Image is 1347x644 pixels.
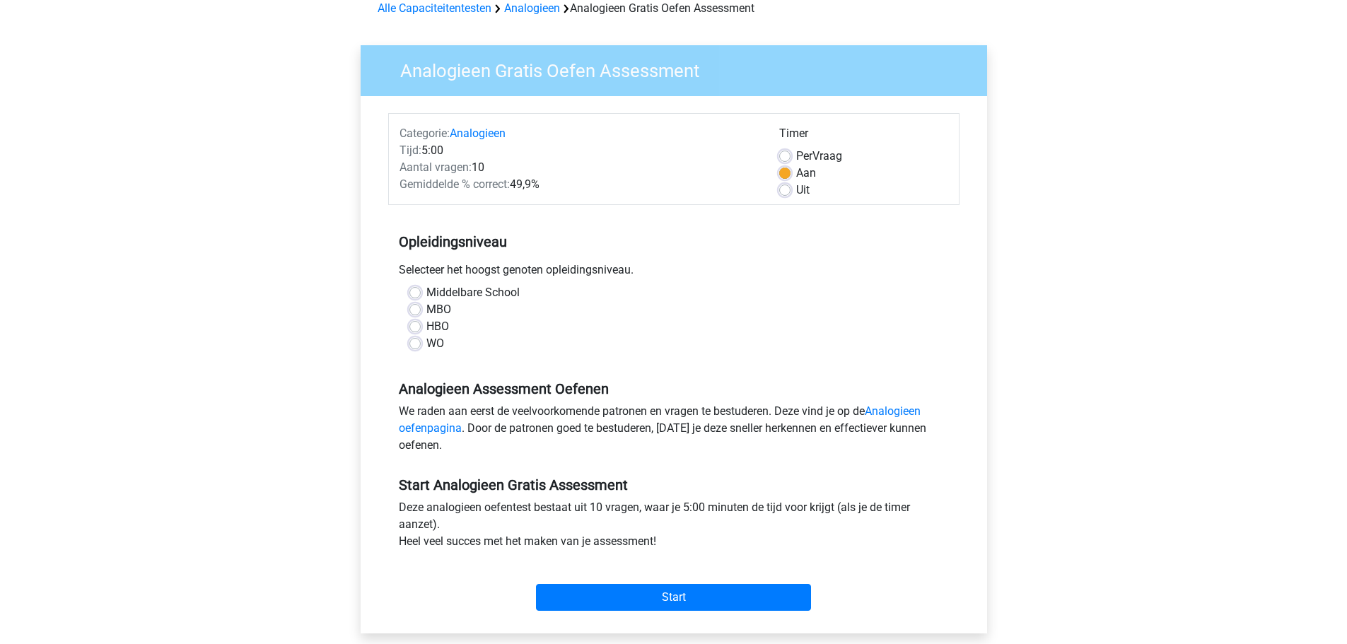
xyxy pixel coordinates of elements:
label: Vraag [796,148,842,165]
div: We raden aan eerst de veelvoorkomende patronen en vragen te bestuderen. Deze vind je op de . Door... [388,403,960,459]
h5: Opleidingsniveau [399,228,949,256]
label: Middelbare School [426,284,520,301]
span: Aantal vragen: [400,160,472,174]
h5: Start Analogieen Gratis Assessment [399,476,949,493]
a: Analogieen [504,1,560,15]
h3: Analogieen Gratis Oefen Assessment [383,54,976,82]
a: Analogieen [450,127,506,140]
a: Alle Capaciteitentesten [378,1,491,15]
div: Selecteer het hoogst genoten opleidingsniveau. [388,262,960,284]
span: Categorie: [400,127,450,140]
span: Gemiddelde % correct: [400,177,510,191]
label: HBO [426,318,449,335]
label: Aan [796,165,816,182]
div: 5:00 [389,142,769,159]
div: Timer [779,125,948,148]
h5: Analogieen Assessment Oefenen [399,380,949,397]
label: WO [426,335,444,352]
span: Per [796,149,812,163]
div: Deze analogieen oefentest bestaat uit 10 vragen, waar je 5:00 minuten de tijd voor krijgt (als je... [388,499,960,556]
div: 49,9% [389,176,769,193]
span: Tijd: [400,144,421,157]
div: 10 [389,159,769,176]
label: Uit [796,182,810,199]
label: MBO [426,301,451,318]
input: Start [536,584,811,611]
